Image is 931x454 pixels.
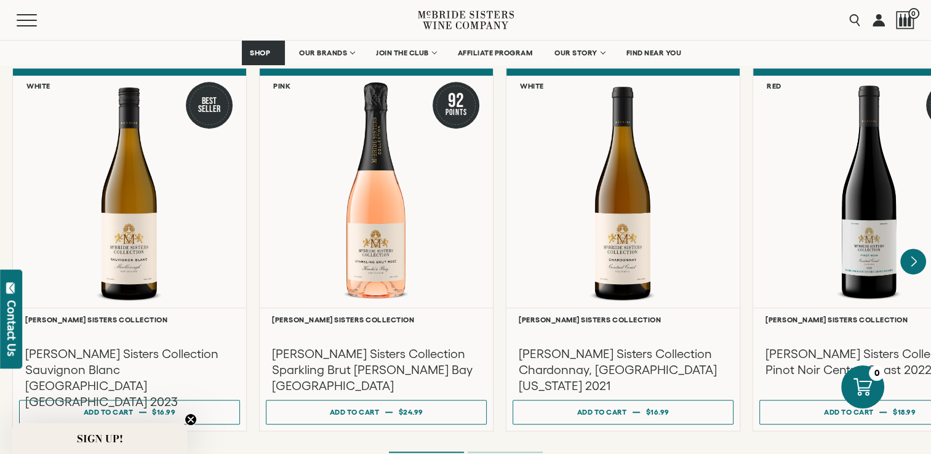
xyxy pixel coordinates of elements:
span: JOIN THE CLUB [376,49,429,57]
div: SIGN UP!Close teaser [12,423,187,454]
div: Add to cart [577,403,627,421]
button: Next [900,249,926,274]
span: $18.99 [893,408,916,416]
button: Close teaser [185,413,197,426]
span: SIGN UP! [77,431,123,446]
span: OUR STORY [554,49,597,57]
a: White McBride Sisters Collection Chardonnay, Central Coast California [PERSON_NAME] Sisters Colle... [506,68,740,431]
a: JOIN THE CLUB [368,41,444,65]
button: Add to cart $24.99 [266,400,487,424]
button: Add to cart $16.99 [513,400,733,424]
div: Contact Us [6,300,18,356]
div: Add to cart [330,403,380,421]
h3: [PERSON_NAME] Sisters Collection Chardonnay, [GEOGRAPHIC_DATA][US_STATE] 2021 [519,346,727,394]
h6: White [520,82,544,90]
div: Add to cart [84,403,134,421]
h3: [PERSON_NAME] Sisters Collection Sparkling Brut [PERSON_NAME] Bay [GEOGRAPHIC_DATA] [272,346,481,394]
a: White Best Seller McBride Sisters Collection SauvignonBlanc [PERSON_NAME] Sisters Collection [PER... [12,68,247,431]
h6: White [26,82,50,90]
span: $16.99 [152,408,175,416]
a: Pink 92 Points McBride Sisters Collection Sparkling Brut Rose Hawke's Bay NV [PERSON_NAME] Sister... [259,68,493,431]
h6: Pink [273,82,290,90]
a: AFFILIATE PROGRAM [450,41,541,65]
button: Mobile Menu Trigger [17,14,61,26]
a: FIND NEAR YOU [618,41,690,65]
span: AFFILIATE PROGRAM [458,49,533,57]
span: FIND NEAR YOU [626,49,682,57]
span: OUR BRANDS [299,49,347,57]
span: $24.99 [398,408,423,416]
h6: [PERSON_NAME] Sisters Collection [25,316,234,324]
a: SHOP [242,41,285,65]
h3: [PERSON_NAME] Sisters Collection Sauvignon Blanc [GEOGRAPHIC_DATA] [GEOGRAPHIC_DATA] 2023 [25,346,234,410]
button: Add to cart $16.99 [19,400,240,424]
div: 0 [869,365,884,381]
h6: Red [767,82,781,90]
a: OUR STORY [546,41,612,65]
a: OUR BRANDS [291,41,362,65]
li: Page dot 1 [389,452,464,453]
h6: [PERSON_NAME] Sisters Collection [519,316,727,324]
span: SHOP [250,49,271,57]
span: 0 [908,8,919,19]
span: $16.99 [646,408,669,416]
h6: [PERSON_NAME] Sisters Collection [272,316,481,324]
div: Add to cart [824,403,874,421]
li: Page dot 2 [468,452,543,453]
